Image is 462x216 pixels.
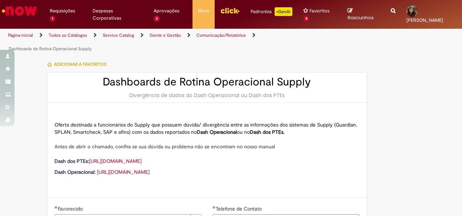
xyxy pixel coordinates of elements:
a: Service Catalog [103,32,134,38]
span: Obrigatório Preenchido [212,206,216,209]
span: Aprovações [154,7,179,15]
span: More [198,7,209,15]
span: Rascunhos [348,14,374,21]
a: Rascunhos [348,8,380,21]
a: Todos os Catálogos [49,32,87,38]
span: Oferta destinada a funcionários do Supply que possuem dúvida/ divergência entre as informações do... [54,121,357,135]
strong: Dash Operacional [197,129,237,135]
span: Favorecido, Brisa Ayeska Pires Lima [58,205,84,212]
button: Adicionar a Favoritos [47,57,110,72]
a: Página inicial [8,32,33,38]
h2: Dashboards de Rotina Operacional Supply [54,76,360,88]
a: [URL][DOMAIN_NAME] [89,158,142,164]
span: 4 [303,16,309,22]
a: [URL][DOMAIN_NAME] [97,169,150,175]
span: Obrigatório Preenchido [54,206,58,209]
img: ServiceNow [1,4,38,18]
strong: Dash dos PTEs: [54,158,89,164]
a: Gente e Gestão [150,32,181,38]
img: click_logo_yellow_360x200.png [220,5,240,16]
span: 3 [154,16,160,22]
div: Divergência de dados do Dash Operacional ou Dash dos PTEs [54,92,360,99]
span: Telefone de Contato [216,205,263,212]
span: Favoritos [309,7,329,15]
span: 1 [50,16,55,22]
a: Comunicação/Relatórios [196,32,246,38]
span: [PERSON_NAME] [406,17,443,23]
span: Despesas Corporativas [93,7,143,22]
span: Antes de abrir o chamado, confira se sua dúvida ou problema não se encontram no nosso manual [54,143,275,150]
span: Requisições [50,7,75,15]
span: Adicionar a Favoritos [54,62,106,68]
strong: Dash Operacional: [54,169,96,175]
div: Padroniza [251,7,292,16]
ul: Trilhas de página [5,29,303,56]
strong: Dash dos PTEs. [250,129,284,135]
a: Dashboards de Rotina Operacional Supply [9,46,92,52]
p: +GenAi [275,7,292,16]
